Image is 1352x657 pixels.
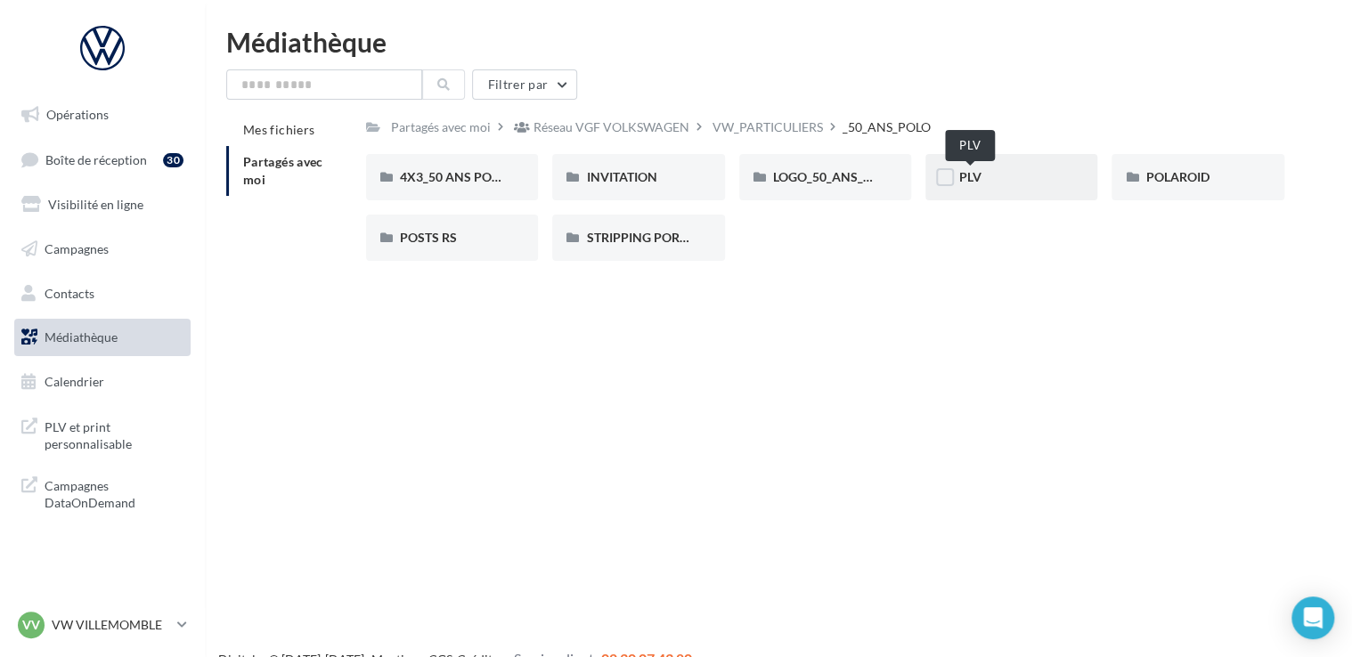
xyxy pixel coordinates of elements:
span: PLV et print personnalisable [45,415,183,453]
a: Boîte de réception30 [11,141,194,179]
span: 4X3_50 ANS POLO [400,169,507,184]
span: STRIPPING PORTIERE [586,230,712,245]
div: VW_PARTICULIERS [713,118,823,136]
span: POLAROID [1145,169,1209,184]
div: 30 [163,153,183,167]
button: Filtrer par [472,69,577,100]
span: Campagnes [45,241,109,256]
a: PLV et print personnalisable [11,408,194,460]
span: Contacts [45,285,94,300]
a: Campagnes [11,231,194,268]
span: POSTS RS [400,230,457,245]
a: Campagnes DataOnDemand [11,466,194,519]
span: Opérations [46,107,109,122]
div: Open Intercom Messenger [1291,596,1334,639]
div: _50_ANS_POLO [843,118,931,136]
span: Campagnes DataOnDemand [45,474,183,512]
a: Opérations [11,96,194,134]
span: PLV [959,169,981,184]
a: VV VW VILLEMOMBLE [14,608,191,642]
span: Calendrier [45,374,104,389]
span: Boîte de réception [45,151,147,166]
span: Visibilité en ligne [48,197,143,212]
a: Contacts [11,275,194,312]
div: Partagés avec moi [391,118,491,136]
div: PLV [945,130,995,161]
a: Médiathèque [11,319,194,356]
span: Médiathèque [45,329,118,345]
a: Calendrier [11,363,194,401]
p: VW VILLEMOMBLE [52,616,170,634]
span: Partagés avec moi [243,154,323,187]
span: Mes fichiers [243,122,314,137]
span: LOGO_50_ANS_POLO [773,169,896,184]
div: Médiathèque [226,28,1331,55]
span: INVITATION [586,169,656,184]
a: Visibilité en ligne [11,186,194,223]
span: VV [22,616,40,634]
div: Réseau VGF VOLKSWAGEN [533,118,689,136]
